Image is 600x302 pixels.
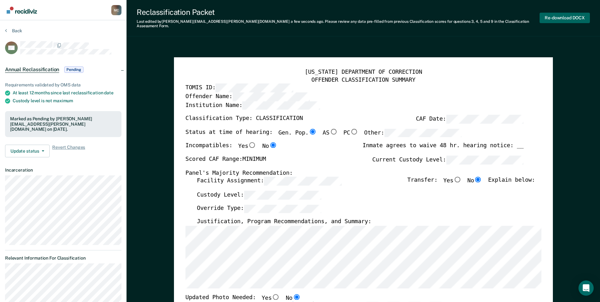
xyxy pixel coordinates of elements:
[291,19,323,24] span: a few seconds ago
[474,177,482,182] input: No
[185,101,320,110] label: Institution Name:
[5,145,50,157] button: Update status
[350,129,358,134] input: PC
[269,142,277,148] input: No
[262,142,277,151] label: No
[5,255,121,261] dt: Relevant Information For Classification
[248,142,256,148] input: Yes
[262,294,280,302] label: Yes
[329,129,337,134] input: AS
[111,5,121,15] button: Profile dropdown button
[185,84,293,92] label: TOMIS ID:
[446,155,523,164] input: Current Custody Level:
[185,169,523,177] div: Panel's Majority Recommendation:
[364,129,462,137] label: Other:
[323,129,337,137] label: AS
[308,129,317,134] input: Gen. Pop.
[185,69,541,76] div: [US_STATE] DEPARTMENT OF CORRECTION
[446,115,523,123] input: CAF Date:
[244,191,321,199] input: Custody Level:
[467,177,482,185] label: No
[197,218,371,226] label: Justification, Program Recommendations, and Summary:
[272,294,280,299] input: Yes
[578,280,594,296] div: Open Intercom Messenger
[343,129,358,137] label: PC
[372,155,523,164] label: Current Custody Level:
[5,66,59,73] span: Annual Reclassification
[416,115,523,123] label: CAF Date:
[53,98,73,103] span: maximum
[238,142,257,151] label: Yes
[384,129,462,137] input: Other:
[137,19,540,28] div: Last edited by [PERSON_NAME][EMAIL_ADDRESS][PERSON_NAME][DOMAIN_NAME] . Please review any data pr...
[185,294,301,302] div: Updated Photo Needed:
[64,66,83,73] span: Pending
[7,7,37,14] img: Recidiviz
[232,92,310,101] input: Offender Name:
[407,177,535,191] div: Transfer: Explain below:
[264,177,341,185] input: Facility Assignment:
[443,177,461,185] label: Yes
[10,116,116,132] div: Marked as Pending by [PERSON_NAME][EMAIL_ADDRESS][PERSON_NAME][DOMAIN_NAME] on [DATE].
[111,5,121,15] div: M C
[242,101,320,110] input: Institution Name:
[104,90,113,95] span: date
[5,167,121,173] dt: Incarceration
[5,82,121,88] div: Requirements validated by OMS data
[185,155,266,164] label: Scored CAF Range: MINIMUM
[185,92,310,101] label: Offender Name:
[453,177,461,182] input: Yes
[286,294,300,302] label: No
[185,129,462,142] div: Status at time of hearing:
[292,294,300,299] input: No
[52,145,85,157] span: Revert Changes
[185,76,541,84] div: OFFENDER CLASSIFICATION SUMMARY
[244,204,321,213] input: Override Type:
[13,90,121,96] div: At least 12 months since last reclassification
[278,129,317,137] label: Gen. Pop.
[540,13,590,23] button: Re-download DOCX
[185,115,303,123] label: Classification Type: CLASSIFICATION
[185,142,277,156] div: Incompatibles:
[197,191,321,199] label: Custody Level:
[13,98,121,104] div: Custody level is not
[137,8,540,17] div: Reclassification Packet
[362,142,523,156] div: Inmate agrees to waive 48 hr. hearing notice: __
[197,177,341,185] label: Facility Assignment:
[197,204,321,213] label: Override Type:
[215,84,293,92] input: TOMIS ID:
[5,28,22,34] button: Back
